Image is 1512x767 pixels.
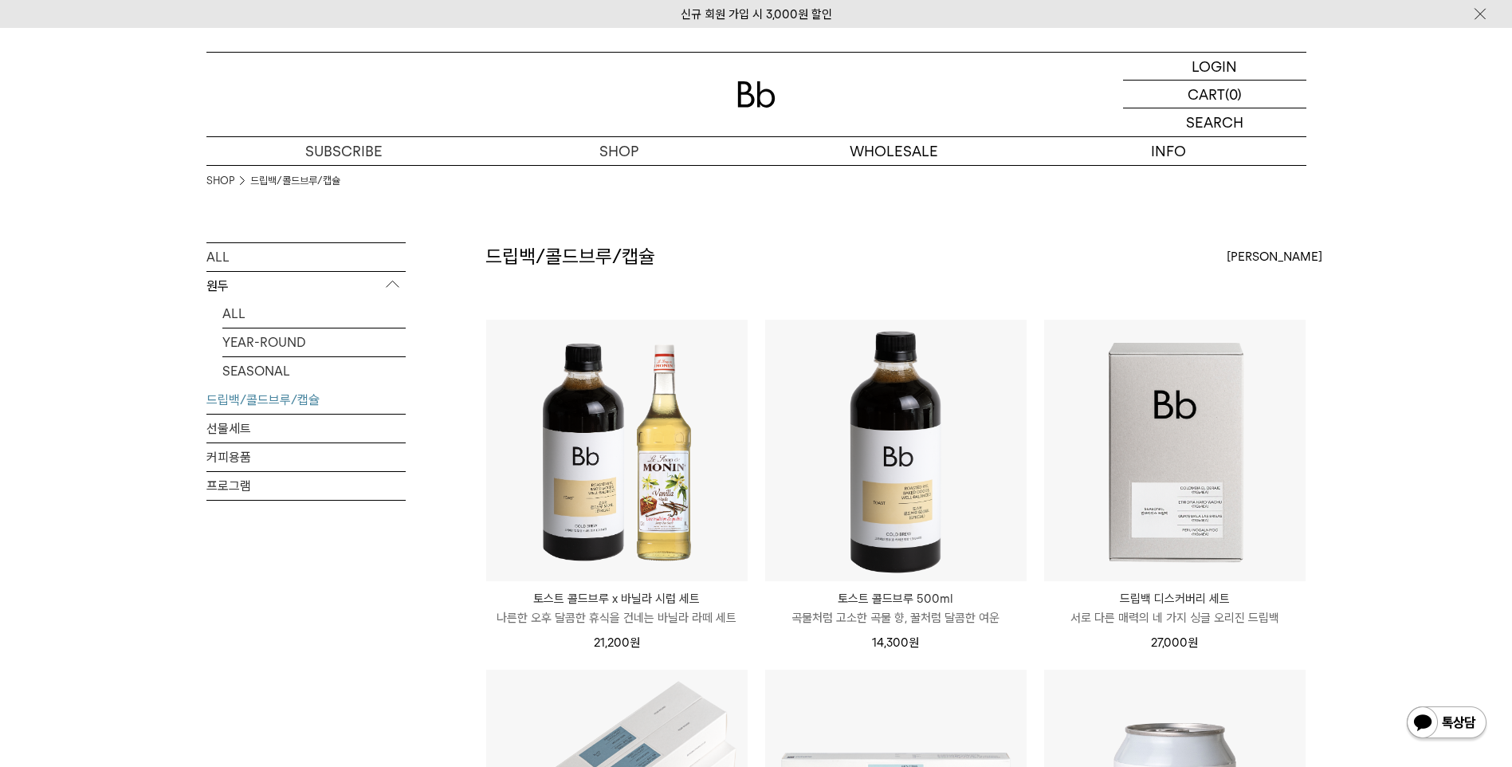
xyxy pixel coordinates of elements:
a: 신규 회원 가입 시 3,000원 할인 [681,7,832,22]
p: INFO [1031,137,1306,165]
a: YEAR-ROUND [222,328,406,356]
p: CART [1188,81,1225,108]
a: 토스트 콜드브루 x 바닐라 시럽 세트 나른한 오후 달콤한 휴식을 건네는 바닐라 라떼 세트 [486,589,748,627]
p: WHOLESALE [756,137,1031,165]
a: SHOP [206,173,234,189]
span: 27,000 [1151,635,1198,650]
a: SHOP [481,137,756,165]
a: ALL [222,300,406,328]
p: 토스트 콜드브루 500ml [765,589,1027,608]
a: SUBSCRIBE [206,137,481,165]
img: 드립백 디스커버리 세트 [1044,320,1306,581]
span: 21,200 [594,635,640,650]
p: 곡물처럼 고소한 곡물 향, 꿀처럼 달콤한 여운 [765,608,1027,627]
p: (0) [1225,81,1242,108]
a: ALL [206,243,406,271]
p: LOGIN [1192,53,1237,80]
p: 원두 [206,272,406,301]
span: [PERSON_NAME] [1227,247,1322,266]
img: 로고 [737,81,776,108]
img: 카카오톡 채널 1:1 채팅 버튼 [1405,705,1488,743]
a: 드립백/콜드브루/캡슐 [206,386,406,414]
p: 나른한 오후 달콤한 휴식을 건네는 바닐라 라떼 세트 [486,608,748,627]
span: 14,300 [872,635,919,650]
a: 토스트 콜드브루 500ml 곡물처럼 고소한 곡물 향, 꿀처럼 달콤한 여운 [765,589,1027,627]
p: SEARCH [1186,108,1243,136]
h2: 드립백/콜드브루/캡슐 [485,243,655,270]
a: CART (0) [1123,81,1306,108]
img: 토스트 콜드브루 x 바닐라 시럽 세트 [486,320,748,581]
a: 드립백 디스커버리 세트 서로 다른 매력의 네 가지 싱글 오리진 드립백 [1044,589,1306,627]
span: 원 [909,635,919,650]
p: 드립백 디스커버리 세트 [1044,589,1306,608]
span: 원 [1188,635,1198,650]
p: 서로 다른 매력의 네 가지 싱글 오리진 드립백 [1044,608,1306,627]
a: 선물세트 [206,415,406,442]
a: SEASONAL [222,357,406,385]
a: 커피용품 [206,443,406,471]
img: 토스트 콜드브루 500ml [765,320,1027,581]
a: LOGIN [1123,53,1306,81]
p: 토스트 콜드브루 x 바닐라 시럽 세트 [486,589,748,608]
a: 프로그램 [206,472,406,500]
span: 원 [630,635,640,650]
a: 드립백/콜드브루/캡슐 [250,173,340,189]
